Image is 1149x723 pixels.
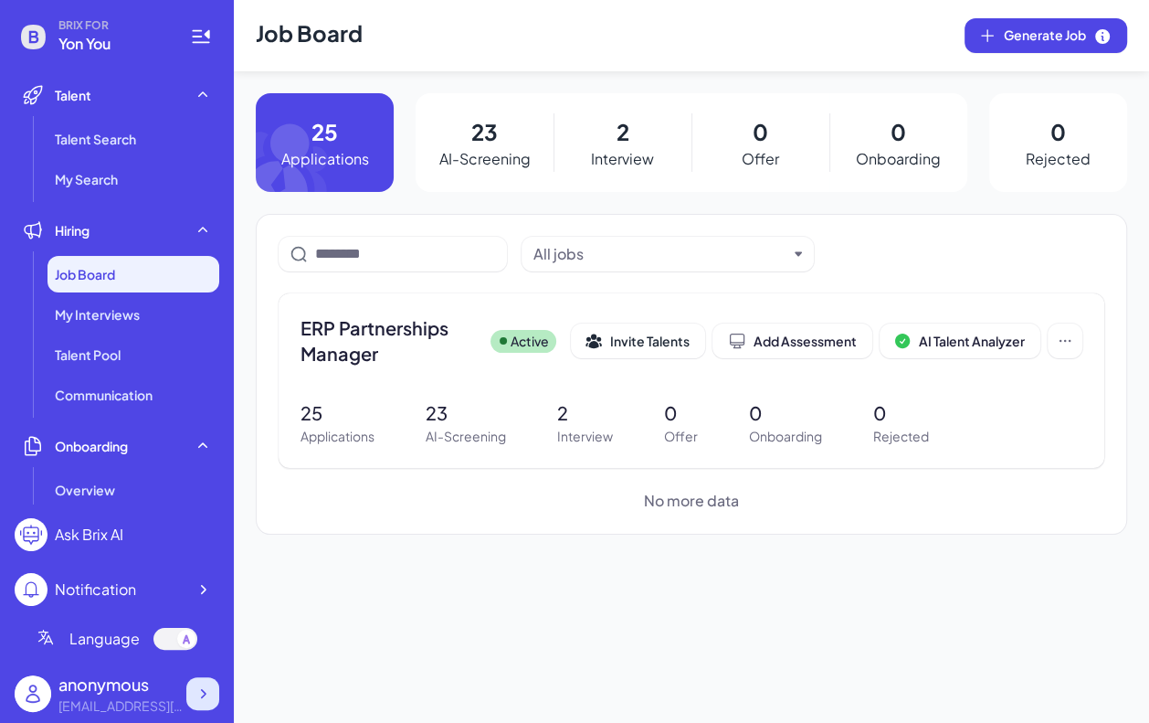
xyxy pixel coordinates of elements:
[644,490,739,512] span: No more data
[610,333,690,349] span: Invite Talents
[533,243,584,265] div: All jobs
[471,115,498,148] p: 23
[55,86,91,104] span: Talent
[965,18,1127,53] button: Generate Job
[58,696,186,716] div: maimai@joinbrix.com
[511,332,549,351] p: Active
[55,579,136,601] div: Notification
[617,115,629,148] p: 2
[58,672,186,696] div: anonymous
[55,346,121,364] span: Talent Pool
[439,148,531,170] p: AI-Screening
[1026,148,1091,170] p: Rejected
[55,265,115,283] span: Job Board
[300,427,374,446] p: Applications
[426,399,506,427] p: 23
[69,628,140,650] span: Language
[557,427,613,446] p: Interview
[55,170,118,188] span: My Search
[55,524,123,546] div: Ask Brix AI
[557,399,613,427] p: 2
[426,427,506,446] p: AI-Screening
[55,386,153,404] span: Communication
[919,333,1025,349] span: AI Talent Analyzer
[742,148,779,170] p: Offer
[753,115,768,148] p: 0
[300,399,374,427] p: 25
[712,324,872,358] button: Add Assessment
[749,399,822,427] p: 0
[856,148,941,170] p: Onboarding
[58,18,168,33] span: BRIX FOR
[55,305,140,324] span: My Interviews
[300,315,476,367] span: ERP Partnerships Manager
[55,130,136,148] span: Talent Search
[880,324,1040,358] button: AI Talent Analyzer
[55,221,90,239] span: Hiring
[749,427,822,446] p: Onboarding
[571,324,705,358] button: Invite Talents
[664,427,698,446] p: Offer
[591,148,654,170] p: Interview
[728,332,857,350] div: Add Assessment
[55,437,128,455] span: Onboarding
[1050,115,1066,148] p: 0
[873,399,929,427] p: 0
[664,399,698,427] p: 0
[891,115,906,148] p: 0
[533,243,787,265] button: All jobs
[58,33,168,55] span: Yon You
[1004,26,1112,46] span: Generate Job
[55,481,115,499] span: Overview
[15,675,51,712] img: user_logo.png
[873,427,929,446] p: Rejected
